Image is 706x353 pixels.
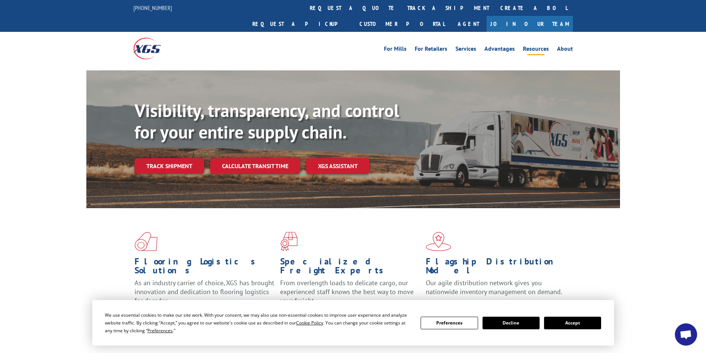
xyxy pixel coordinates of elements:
[483,317,540,329] button: Decline
[557,46,573,54] a: About
[544,317,601,329] button: Accept
[247,16,354,32] a: Request a pickup
[484,46,515,54] a: Advantages
[384,46,407,54] a: For Mills
[415,46,447,54] a: For Retailers
[426,232,451,251] img: xgs-icon-flagship-distribution-model-red
[523,46,549,54] a: Resources
[135,279,274,305] span: As an industry carrier of choice, XGS has brought innovation and dedication to flooring logistics...
[450,16,487,32] a: Agent
[421,317,478,329] button: Preferences
[426,279,562,296] span: Our agile distribution network gives you nationwide inventory management on demand.
[306,158,369,174] a: XGS ASSISTANT
[135,257,275,279] h1: Flooring Logistics Solutions
[354,16,450,32] a: Customer Portal
[148,327,173,334] span: Preferences
[105,311,412,334] div: We use essential cookies to make our site work. With your consent, we may also use non-essential ...
[135,99,399,143] b: Visibility, transparency, and control for your entire supply chain.
[280,279,420,312] p: From overlength loads to delicate cargo, our experienced staff knows the best way to move your fr...
[426,257,566,279] h1: Flagship Distribution Model
[135,232,158,251] img: xgs-icon-total-supply-chain-intelligence-red
[487,16,573,32] a: Join Our Team
[455,46,476,54] a: Services
[92,300,614,346] div: Cookie Consent Prompt
[133,4,172,11] a: [PHONE_NUMBER]
[135,158,204,174] a: Track shipment
[280,257,420,279] h1: Specialized Freight Experts
[296,320,323,326] span: Cookie Policy
[210,158,300,174] a: Calculate transit time
[280,232,298,251] img: xgs-icon-focused-on-flooring-red
[675,323,697,346] div: Open chat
